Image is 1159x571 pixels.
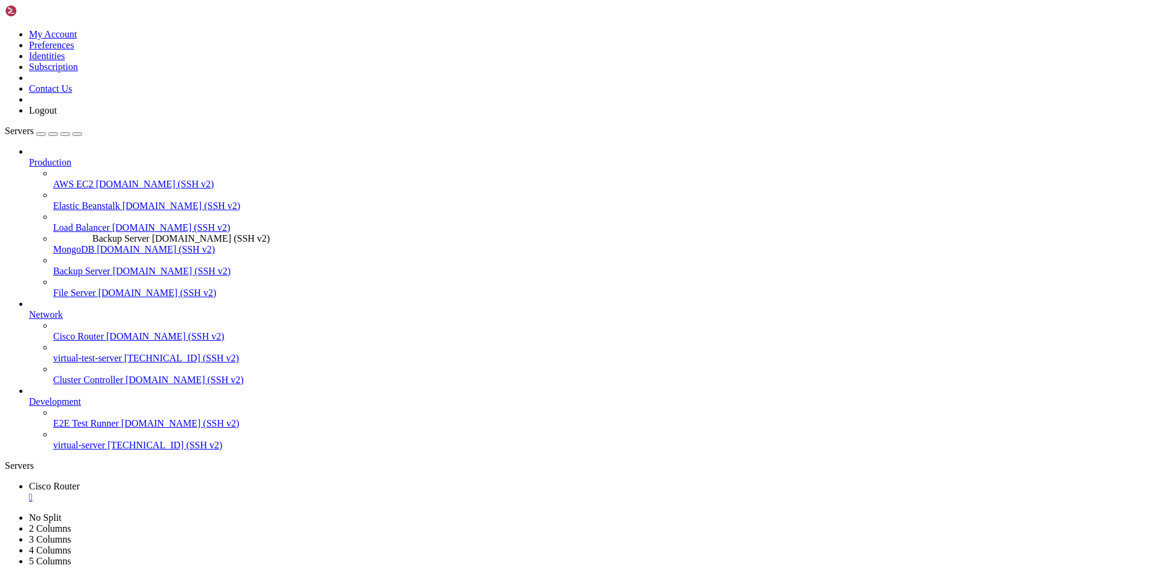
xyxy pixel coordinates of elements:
a: Cisco Router [DOMAIN_NAME] (SSH v2) [53,331,1154,342]
div: Servers [5,460,1154,471]
span: Welcome to Shellngn! [5,5,101,15]
x-row: * Work on multiple sessions, automate your SSH commands, and establish connections with just a si... [5,97,1002,108]
span: To get started, please use the left side bar to add your server. [5,179,314,189]
a: Production [29,157,1154,168]
li: Production [29,146,1154,298]
span: [DOMAIN_NAME] (SSH v2) [98,288,217,298]
span: This is a demo session. [5,25,116,35]
x-row: More information at: [5,159,1002,169]
span: Advanced SSH Client: [10,97,106,107]
span: [DOMAIN_NAME] (SSH v2) [121,418,240,428]
span: virtual-server [53,440,105,450]
a: Cluster Controller [DOMAIN_NAME] (SSH v2) [53,375,1154,386]
span: Servers [5,126,34,136]
span: Cluster Controller [53,375,123,385]
span: Comprehensive SFTP Client: [10,108,135,117]
span: Cisco Router [29,481,80,491]
li: AWS EC2 [DOMAIN_NAME] (SSH v2) [53,168,1154,190]
a: 4 Columns [29,545,71,555]
a: Load Balancer [DOMAIN_NAME] (SSH v2) [53,222,1154,233]
x-row: * Whether you're using or , enjoy the convenience of managing your servers from anywhere. [5,87,1002,97]
li: Cluster Controller [DOMAIN_NAME] (SSH v2) [53,364,1154,386]
a: Network [29,309,1154,320]
span: [DOMAIN_NAME] (SSH v2) [152,233,270,244]
span: Elastic Beanstalk [53,201,120,211]
x-row: * Take full control of your remote servers using our RDP or VNC from your browser. [5,118,1002,128]
a: My Account [29,29,77,39]
span: [DOMAIN_NAME] (SSH v2) [126,375,244,385]
a: Cisco Router [29,481,1154,503]
a: MongoDB [DOMAIN_NAME] (SSH v2) [53,244,1154,255]
img: Shellngn [5,5,74,17]
span: Mobile Compatibility: [10,128,111,138]
a: Development [29,396,1154,407]
li: Elastic Beanstalk [DOMAIN_NAME] (SSH v2) [53,190,1154,211]
span: Remote Desktop Capabilities: [10,118,145,127]
li: Network [29,298,1154,386]
li: virtual-server [TECHNICAL_ID] (SSH v2) [53,429,1154,451]
span: virtual-test-server [53,353,122,363]
span: [DOMAIN_NAME] (SSH v2) [96,179,214,189]
span: [TECHNICAL_ID] (SSH v2) [124,353,239,363]
a: 5 Columns [29,556,71,566]
span: https://shellngn.com/cloud/ [237,87,304,97]
li: Cisco Router [DOMAIN_NAME] (SSH v2) [53,320,1154,342]
span: [DOMAIN_NAME] (SSH v2) [113,266,231,276]
div: (0, 18) [5,190,10,200]
span: Seamless Server Management: [10,87,140,97]
span: E2E Test Runner [53,418,119,428]
a: AWS EC2 [DOMAIN_NAME] (SSH v2) [53,179,1154,190]
a: virtual-server [TECHNICAL_ID] (SSH v2) [53,440,1154,451]
li: MongoDB [DOMAIN_NAME] (SSH v2) [53,233,1154,255]
a: virtual-test-server [TECHNICAL_ID] (SSH v2) [53,353,1154,364]
a: 2 Columns [29,523,71,534]
a: Servers [5,126,82,136]
li: File Server [DOMAIN_NAME] (SSH v2) [53,277,1154,298]
x-row: * Experience the same robust functionality and convenience on your mobile devices, for seamless s... [5,128,1002,138]
span: File Server [53,288,96,298]
span: [DOMAIN_NAME] (SSH v2) [97,244,215,254]
span: [DOMAIN_NAME] (SSH v2) [123,201,241,211]
span: Network [29,309,63,320]
li: E2E Test Runner [DOMAIN_NAME] (SSH v2) [53,407,1154,429]
span: [TECHNICAL_ID] (SSH v2) [107,440,222,450]
span: Backup Server [92,233,150,244]
a: Elastic Beanstalk [DOMAIN_NAME] (SSH v2) [53,201,1154,211]
li: Load Balancer [DOMAIN_NAME] (SSH v2) [53,211,1154,233]
a: 3 Columns [29,534,71,544]
span: Backup Server [53,266,110,276]
li: virtual-test-server [TECHNICAL_ID] (SSH v2) [53,342,1154,364]
span: [DOMAIN_NAME] (SSH v2) [106,331,225,341]
span: Cisco Router [53,331,104,341]
a: Logout [29,105,57,115]
a: No Split [29,512,62,523]
span: Production [29,157,71,167]
a: Preferences [29,40,74,50]
span: https://shellngn.com [101,159,188,169]
span: Load Balancer [53,222,110,233]
span: Development [29,396,81,407]
span: AWS EC2 [53,179,94,189]
span: [DOMAIN_NAME] (SSH v2) [112,222,231,233]
a: File Server [DOMAIN_NAME] (SSH v2) [53,288,1154,298]
a: E2E Test Runner [DOMAIN_NAME] (SSH v2) [53,418,1154,429]
li: Development [29,386,1154,451]
a: Subscription [29,62,78,72]
li: Backup Server [DOMAIN_NAME] (SSH v2) [53,255,1154,277]
a: Backup Server [DOMAIN_NAME] (SSH v2) [53,266,1154,277]
a: Contact Us [29,83,72,94]
a: Identities [29,51,65,61]
a:  [29,492,1154,503]
x-row: * Enjoy easy management of files and folders, swift data transfers, and the ability to edit your ... [5,108,1002,118]
span: https://shellngn.com/pro-docker/ [314,87,415,97]
x-row: It also has a full-featured SFTP client, remote desktop with RDP and VNC, and more. [5,56,1002,66]
span: MongoDB [53,244,94,254]
x-row: Shellngn is a web-based SSH client that allows you to connect to your servers from anywhere witho... [5,46,1002,56]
